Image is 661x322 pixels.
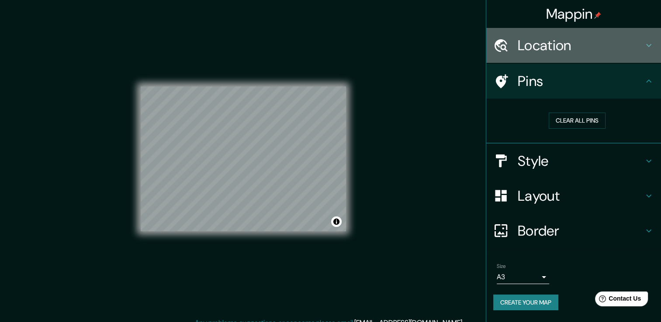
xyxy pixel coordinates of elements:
div: Style [486,144,661,178]
iframe: Help widget launcher [583,288,651,312]
label: Size [497,262,506,270]
canvas: Map [141,86,346,231]
div: Border [486,213,661,248]
h4: Mappin [546,5,602,23]
h4: Layout [518,187,644,205]
button: Toggle attribution [331,216,342,227]
button: Create your map [493,295,558,311]
div: Layout [486,178,661,213]
h4: Pins [518,72,644,90]
div: Pins [486,64,661,99]
div: Location [486,28,661,63]
img: pin-icon.png [594,12,601,19]
div: A3 [497,270,549,284]
h4: Location [518,37,644,54]
button: Clear all pins [549,113,606,129]
h4: Border [518,222,644,240]
h4: Style [518,152,644,170]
